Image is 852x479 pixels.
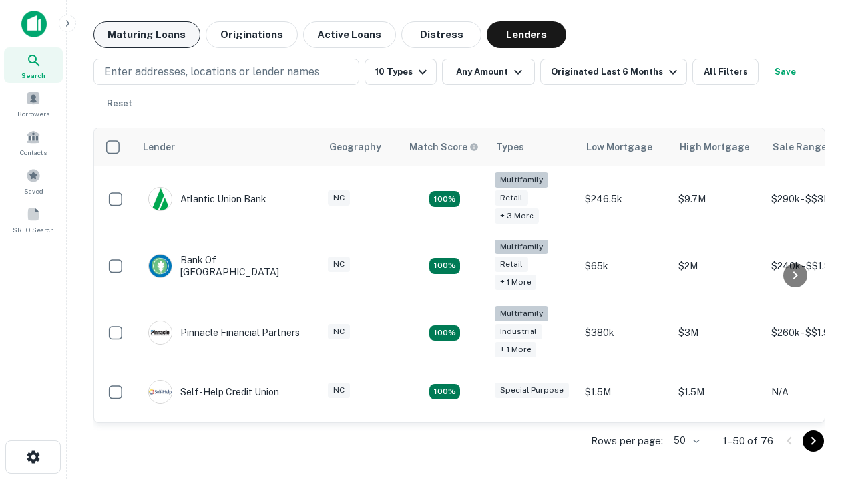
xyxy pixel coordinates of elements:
div: Types [496,139,524,155]
button: Lenders [487,21,566,48]
div: Atlantic Union Bank [148,187,266,211]
div: NC [328,190,350,206]
span: Contacts [20,147,47,158]
th: Low Mortgage [578,128,672,166]
button: Distress [401,21,481,48]
img: picture [149,381,172,403]
button: All Filters [692,59,759,85]
button: 10 Types [365,59,437,85]
img: picture [149,188,172,210]
div: Pinnacle Financial Partners [148,321,300,345]
th: Types [488,128,578,166]
div: Geography [329,139,381,155]
td: $9.7M [672,166,765,233]
a: Search [4,47,63,83]
button: Originated Last 6 Months [540,59,687,85]
button: Save your search to get updates of matches that match your search criteria. [764,59,807,85]
div: Capitalize uses an advanced AI algorithm to match your search with the best lender. The match sco... [409,140,479,154]
div: 50 [668,431,702,450]
div: Multifamily [495,172,548,188]
div: Matching Properties: 10, hasApolloMatch: undefined [429,191,460,207]
div: Sale Range [773,139,827,155]
td: $3M [672,299,765,367]
iframe: Chat Widget [785,373,852,436]
div: + 3 more [495,208,539,224]
button: Maturing Loans [93,21,200,48]
span: Borrowers [17,108,49,119]
p: Enter addresses, locations or lender names [105,64,319,80]
img: capitalize-icon.png [21,11,47,37]
h6: Match Score [409,140,476,154]
td: $1.5M [672,367,765,417]
div: Industrial [495,324,542,339]
div: Matching Properties: 13, hasApolloMatch: undefined [429,325,460,341]
button: Any Amount [442,59,535,85]
div: + 1 more [495,342,536,357]
td: $1.5M [578,367,672,417]
button: Go to next page [803,430,824,452]
div: High Mortgage [680,139,749,155]
button: Reset [99,90,141,117]
div: Originated Last 6 Months [551,64,681,80]
th: High Mortgage [672,128,765,166]
div: NC [328,324,350,339]
button: Enter addresses, locations or lender names [93,59,359,85]
div: Retail [495,257,528,272]
div: Matching Properties: 17, hasApolloMatch: undefined [429,258,460,274]
span: Search [21,70,45,80]
a: Saved [4,163,63,199]
div: Retail [495,190,528,206]
div: + 1 more [495,275,536,290]
div: NC [328,383,350,398]
span: Saved [24,186,43,196]
button: Originations [206,21,298,48]
th: Geography [321,128,401,166]
td: $65k [578,233,672,300]
td: $246.5k [578,166,672,233]
div: Multifamily [495,306,548,321]
div: NC [328,257,350,272]
p: 1–50 of 76 [723,433,773,449]
img: picture [149,255,172,277]
div: Low Mortgage [586,139,652,155]
th: Lender [135,128,321,166]
div: Matching Properties: 11, hasApolloMatch: undefined [429,384,460,400]
div: Bank Of [GEOGRAPHIC_DATA] [148,254,308,278]
button: Active Loans [303,21,396,48]
div: Special Purpose [495,383,569,398]
a: Contacts [4,124,63,160]
div: Multifamily [495,239,548,255]
td: $2M [672,233,765,300]
p: Rows per page: [591,433,663,449]
th: Capitalize uses an advanced AI algorithm to match your search with the best lender. The match sco... [401,128,488,166]
img: picture [149,321,172,344]
div: Self-help Credit Union [148,380,279,404]
div: Lender [143,139,175,155]
td: $380k [578,299,672,367]
span: SREO Search [13,224,54,235]
a: SREO Search [4,202,63,238]
a: Borrowers [4,86,63,122]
